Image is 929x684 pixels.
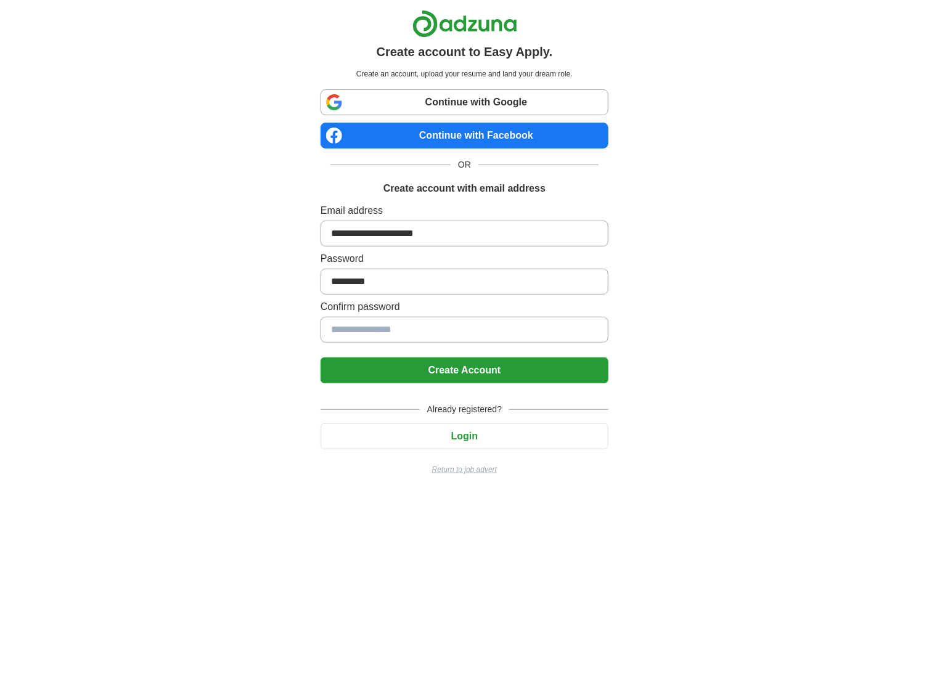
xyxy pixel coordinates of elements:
[323,68,606,79] p: Create an account, upload your resume and land your dream role.
[321,89,608,115] a: Continue with Google
[412,10,517,38] img: Adzuna logo
[377,43,553,61] h1: Create account to Easy Apply.
[383,181,546,196] h1: Create account with email address
[321,464,608,475] a: Return to job advert
[321,203,608,218] label: Email address
[321,431,608,441] a: Login
[321,123,608,149] a: Continue with Facebook
[321,357,608,383] button: Create Account
[321,423,608,449] button: Login
[321,299,608,314] label: Confirm password
[451,158,478,171] span: OR
[321,251,608,266] label: Password
[420,403,509,416] span: Already registered?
